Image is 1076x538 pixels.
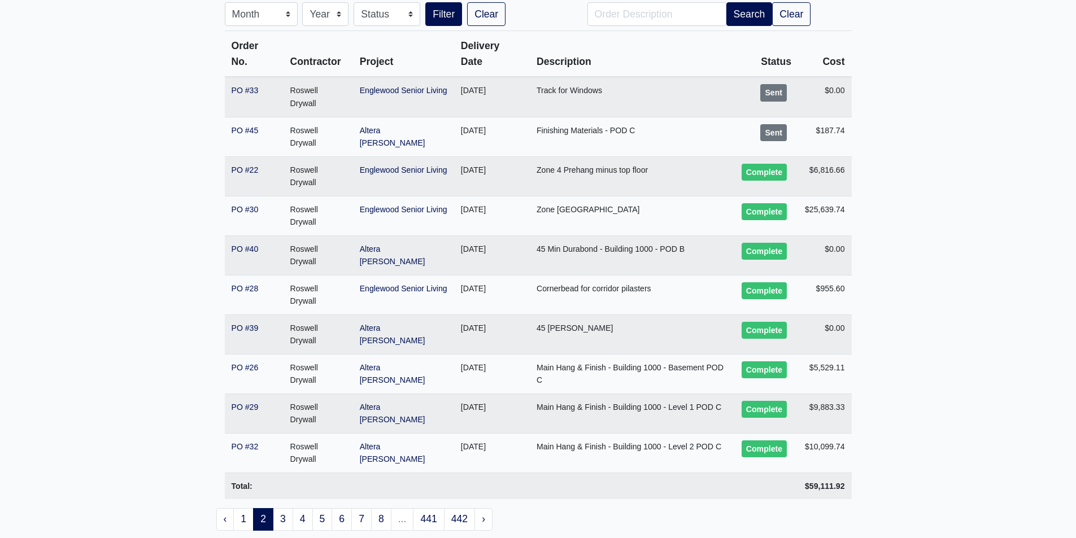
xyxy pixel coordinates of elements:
[353,31,454,77] th: Project
[530,117,735,156] td: Finishing Materials - POD C
[798,77,852,117] td: $0.00
[474,508,493,531] a: Next »
[232,165,259,174] a: PO #22
[284,156,353,196] td: Roswell Drywall
[530,354,735,393] td: Main Hang & Finish - Building 1000 - Basement POD C
[232,442,259,451] a: PO #32
[425,2,462,26] button: Filter
[360,205,447,214] a: Englewood Senior Living
[454,156,530,196] td: [DATE]
[332,508,352,531] a: 6
[284,393,353,433] td: Roswell Drywall
[360,86,447,95] a: Englewood Senior Living
[805,482,844,491] strong: $59,111.92
[360,323,425,345] a: Altera [PERSON_NAME]
[360,363,425,385] a: Altera [PERSON_NAME]
[284,433,353,473] td: Roswell Drywall
[735,31,798,77] th: Status
[587,2,726,26] input: Order Description
[454,433,530,473] td: [DATE]
[284,235,353,275] td: Roswell Drywall
[360,165,447,174] a: Englewood Senior Living
[530,275,735,314] td: Cornerbead for corridor pilasters
[530,235,735,275] td: 45 Min Durabond - Building 1000 - POD B
[798,354,852,393] td: $5,529.11
[284,275,353,314] td: Roswell Drywall
[232,482,252,491] strong: Total:
[273,508,293,531] a: 3
[798,31,852,77] th: Cost
[760,124,787,141] div: Sent
[454,196,530,235] td: [DATE]
[530,393,735,433] td: Main Hang & Finish - Building 1000 - Level 1 POD C
[360,244,425,266] a: Altera [PERSON_NAME]
[798,393,852,433] td: $9,883.33
[232,86,259,95] a: PO #33
[293,508,313,531] a: 4
[454,235,530,275] td: [DATE]
[454,117,530,156] td: [DATE]
[454,77,530,117] td: [DATE]
[742,361,787,378] div: Complete
[530,31,735,77] th: Description
[798,156,852,196] td: $6,816.66
[798,433,852,473] td: $10,099.74
[467,2,506,26] a: Clear
[760,84,787,101] div: Sent
[530,77,735,117] td: Track for Windows
[232,403,259,412] a: PO #29
[360,442,425,464] a: Altera [PERSON_NAME]
[284,314,353,354] td: Roswell Drywall
[216,508,234,531] a: « Previous
[742,243,787,260] div: Complete
[530,314,735,354] td: 45 [PERSON_NAME]
[742,440,787,457] div: Complete
[232,126,259,135] a: PO #45
[284,354,353,393] td: Roswell Drywall
[798,196,852,235] td: $25,639.74
[454,275,530,314] td: [DATE]
[530,196,735,235] td: Zone [GEOGRAPHIC_DATA]
[232,205,259,214] a: PO #30
[454,393,530,433] td: [DATE]
[798,275,852,314] td: $955.60
[360,126,425,148] a: Altera [PERSON_NAME]
[232,323,259,333] a: PO #39
[312,508,333,531] a: 5
[351,508,372,531] a: 7
[742,203,787,220] div: Complete
[225,31,284,77] th: Order No.
[742,164,787,181] div: Complete
[360,403,425,425] a: Altera [PERSON_NAME]
[284,196,353,235] td: Roswell Drywall
[284,77,353,117] td: Roswell Drywall
[798,235,852,275] td: $0.00
[360,284,447,293] a: Englewood Senior Living
[726,2,773,26] button: Search
[742,322,787,339] div: Complete
[742,401,787,418] div: Complete
[232,244,259,253] a: PO #40
[284,117,353,156] td: Roswell Drywall
[253,508,273,531] span: 2
[742,282,787,299] div: Complete
[454,354,530,393] td: [DATE]
[772,2,811,26] a: Clear
[232,284,259,293] a: PO #28
[530,156,735,196] td: Zone 4 Prehang minus top floor
[798,117,852,156] td: $187.74
[233,508,254,531] a: 1
[444,508,475,531] a: 442
[232,363,259,372] a: PO #26
[454,314,530,354] td: [DATE]
[413,508,444,531] a: 441
[454,31,530,77] th: Delivery Date
[530,433,735,473] td: Main Hang & Finish - Building 1000 - Level 2 POD C
[798,314,852,354] td: $0.00
[284,31,353,77] th: Contractor
[371,508,391,531] a: 8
